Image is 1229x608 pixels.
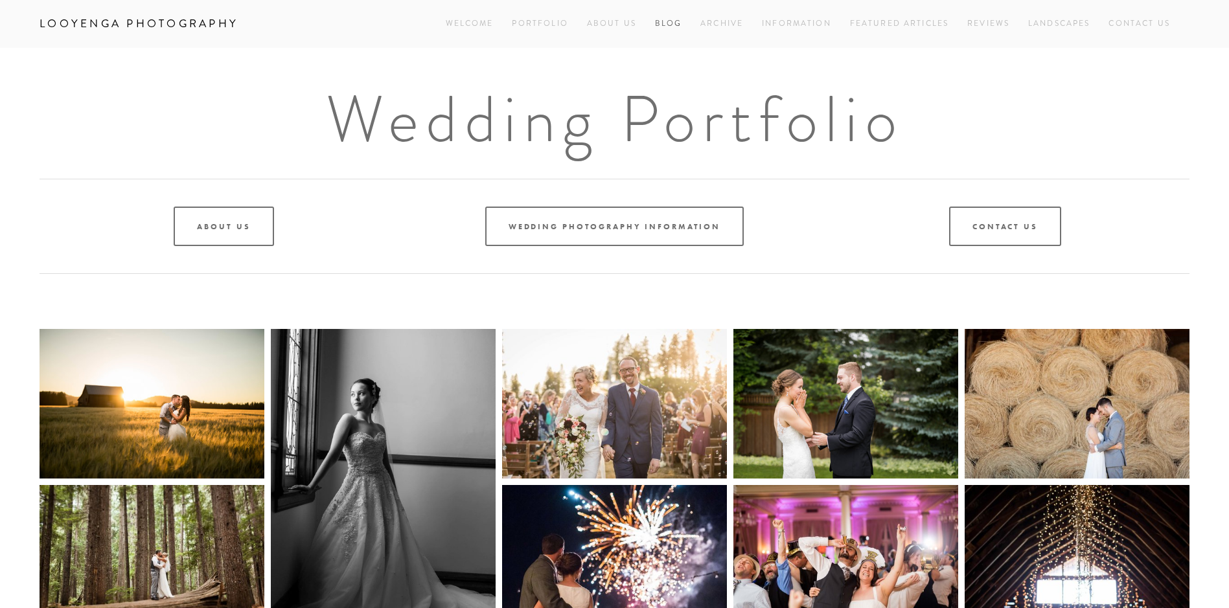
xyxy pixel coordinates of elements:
img: Wilson_0207.jpg [733,329,958,479]
img: LooyengaPhotography--4.jpg [965,329,1189,479]
h1: Wedding Portfolio [40,87,1189,152]
a: Looyenga Photography [30,13,248,35]
a: Featured Articles [850,15,949,32]
a: Landscapes [1028,15,1090,32]
a: Blog [655,15,682,32]
a: Wedding Photography Information [485,207,744,246]
a: About Us [587,15,636,32]
a: Contact Us [949,207,1061,246]
a: Archive [700,15,743,32]
img: Buley_0769.jpg [40,329,264,479]
a: About Us [174,207,273,246]
a: Contact Us [1108,15,1170,32]
a: Reviews [967,15,1009,32]
a: Welcome [446,15,494,32]
a: Portfolio [512,18,568,29]
img: Carreon_0593.jpg [502,329,727,479]
a: Information [762,18,831,29]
